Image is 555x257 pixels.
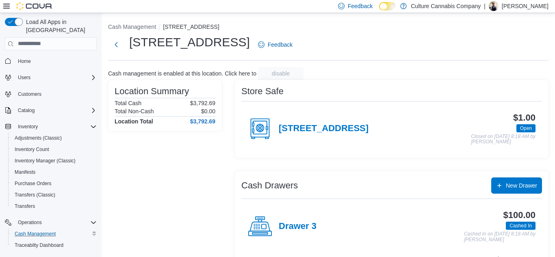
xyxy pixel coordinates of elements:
[115,86,189,96] h3: Location Summary
[8,228,100,240] button: Cash Management
[11,190,97,200] span: Transfers (Classic)
[15,218,97,227] span: Operations
[11,133,97,143] span: Adjustments (Classic)
[2,72,100,83] button: Users
[190,100,215,106] p: $3,792.69
[2,217,100,228] button: Operations
[503,210,535,220] h3: $100.00
[18,58,31,65] span: Home
[8,132,100,144] button: Adjustments (Classic)
[8,144,100,155] button: Inventory Count
[15,56,97,66] span: Home
[506,222,535,230] span: Cashed In
[8,240,100,251] button: Traceabilty Dashboard
[11,240,67,250] a: Traceabilty Dashboard
[16,2,53,10] img: Cova
[2,121,100,132] button: Inventory
[11,156,79,166] a: Inventory Manager (Classic)
[272,69,290,78] span: disable
[15,180,52,187] span: Purchase Orders
[11,133,65,143] a: Adjustments (Classic)
[115,118,153,125] h4: Location Total
[8,155,100,166] button: Inventory Manager (Classic)
[15,106,38,115] button: Catalog
[15,89,45,99] a: Customers
[15,73,97,82] span: Users
[18,107,35,114] span: Catalog
[8,178,100,189] button: Purchase Orders
[201,108,215,114] p: $0.00
[11,201,38,211] a: Transfers
[11,240,97,250] span: Traceabilty Dashboard
[11,190,59,200] a: Transfers (Classic)
[11,201,97,211] span: Transfers
[11,229,59,239] a: Cash Management
[15,122,41,132] button: Inventory
[15,89,97,99] span: Customers
[11,179,97,188] span: Purchase Orders
[11,229,97,239] span: Cash Management
[241,181,298,190] h3: Cash Drawers
[2,55,100,67] button: Home
[258,67,304,80] button: disable
[15,122,97,132] span: Inventory
[15,218,45,227] button: Operations
[11,145,97,154] span: Inventory Count
[18,74,30,81] span: Users
[506,181,537,190] span: New Drawer
[491,177,542,194] button: New Drawer
[464,231,535,242] p: Cashed In on [DATE] 8:18 AM by [PERSON_NAME]
[348,2,373,10] span: Feedback
[15,106,97,115] span: Catalog
[8,189,100,201] button: Transfers (Classic)
[190,118,215,125] h4: $3,792.69
[411,1,481,11] p: Culture Cannabis Company
[129,34,250,50] h1: [STREET_ADDRESS]
[11,179,55,188] a: Purchase Orders
[11,156,97,166] span: Inventory Manager (Classic)
[15,56,34,66] a: Home
[513,113,535,123] h3: $1.00
[11,145,52,154] a: Inventory Count
[18,123,38,130] span: Inventory
[15,73,34,82] button: Users
[115,108,154,114] h6: Total Non-Cash
[279,123,369,134] h4: [STREET_ADDRESS]
[15,231,56,237] span: Cash Management
[268,41,293,49] span: Feedback
[8,201,100,212] button: Transfers
[2,88,100,100] button: Customers
[108,24,156,30] button: Cash Management
[108,23,548,32] nav: An example of EuiBreadcrumbs
[15,146,49,153] span: Inventory Count
[18,91,41,97] span: Customers
[108,37,124,53] button: Next
[15,192,55,198] span: Transfers (Classic)
[8,166,100,178] button: Manifests
[11,167,39,177] a: Manifests
[471,134,535,145] p: Closed on [DATE] 8:18 AM by [PERSON_NAME]
[241,86,284,96] h3: Store Safe
[520,125,532,132] span: Open
[255,37,296,53] a: Feedback
[489,1,499,11] div: Chad Denson
[502,1,548,11] p: [PERSON_NAME]
[379,2,396,11] input: Dark Mode
[115,100,141,106] h6: Total Cash
[15,203,35,209] span: Transfers
[108,70,256,77] p: Cash management is enabled at this location. Click here to
[279,221,317,232] h4: Drawer 3
[15,242,63,248] span: Traceabilty Dashboard
[23,18,97,34] span: Load All Apps in [GEOGRAPHIC_DATA]
[15,135,62,141] span: Adjustments (Classic)
[15,158,76,164] span: Inventory Manager (Classic)
[516,124,535,132] span: Open
[163,24,219,30] button: [STREET_ADDRESS]
[2,105,100,116] button: Catalog
[11,167,97,177] span: Manifests
[15,169,35,175] span: Manifests
[509,222,532,229] span: Cashed In
[484,1,486,11] p: |
[18,219,42,226] span: Operations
